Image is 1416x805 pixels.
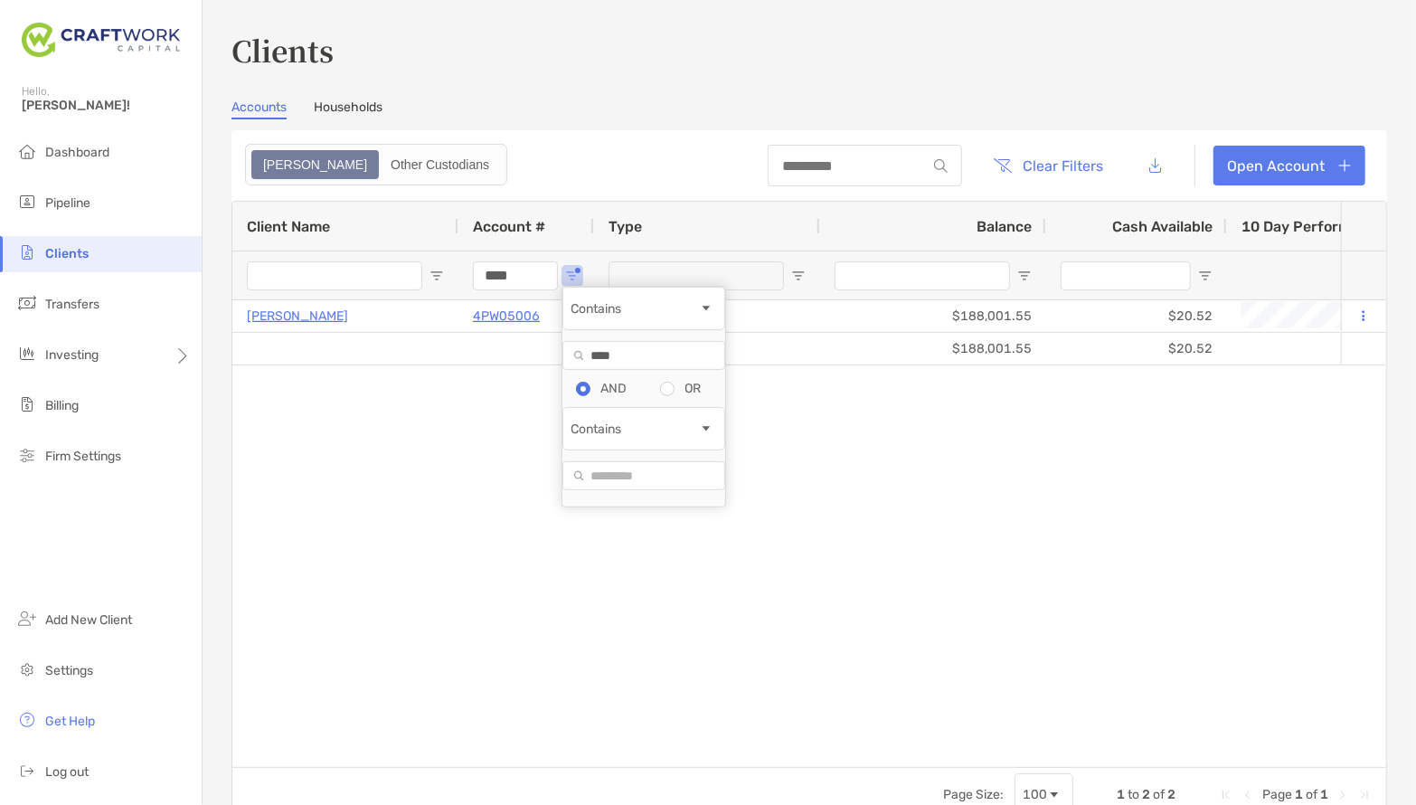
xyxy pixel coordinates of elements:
input: Account # Filter Input [473,261,558,290]
a: [PERSON_NAME] [247,305,348,327]
button: Open Filter Menu [565,269,580,283]
button: Open Filter Menu [1198,269,1213,283]
div: $188,001.55 [820,300,1046,332]
span: 2 [1167,787,1175,802]
a: Accounts [231,99,287,119]
a: Households [314,99,382,119]
a: Open Account [1213,146,1365,185]
img: transfers icon [16,292,38,314]
button: Clear Filters [980,146,1118,185]
span: 1 [1320,787,1328,802]
img: dashboard icon [16,140,38,162]
div: Other Custodians [381,152,499,177]
span: to [1128,787,1139,802]
div: Previous Page [1241,788,1255,802]
img: settings icon [16,658,38,680]
button: Open Filter Menu [791,269,806,283]
div: OR [685,381,702,396]
img: clients icon [16,241,38,263]
div: Last Page [1357,788,1372,802]
h3: Clients [231,29,1387,71]
span: [PERSON_NAME]! [22,98,191,113]
img: Zoe Logo [22,7,180,72]
span: of [1153,787,1165,802]
span: Client Name [247,218,330,235]
span: 1 [1117,787,1125,802]
div: AND [601,381,628,396]
div: 10 Day Performance [1241,202,1403,251]
img: logout icon [16,760,38,781]
div: $188,001.55 [820,333,1046,365]
span: Page [1262,787,1292,802]
div: Filtering operator [562,407,725,450]
div: Page Size: [943,787,1004,802]
div: Next Page [1336,788,1350,802]
img: pipeline icon [16,191,38,213]
span: Investing [45,347,99,363]
div: Contains [571,301,699,317]
span: Cash Available [1112,218,1213,235]
span: Clients [45,246,89,261]
input: Client Name Filter Input [247,261,422,290]
img: billing icon [16,393,38,415]
span: Type [609,218,642,235]
span: Transfers [45,297,99,312]
input: Balance Filter Input [835,261,1010,290]
div: $20.52 [1046,333,1227,365]
div: segmented control [245,144,507,185]
img: get-help icon [16,709,38,731]
div: Contains [571,421,699,437]
img: firm-settings icon [16,444,38,466]
img: input icon [934,159,948,173]
span: Balance [977,218,1032,235]
input: Cash Available Filter Input [1061,261,1191,290]
button: Open Filter Menu [430,269,444,283]
a: 4PW05006 [473,305,540,327]
span: of [1306,787,1317,802]
button: Open Filter Menu [1017,269,1032,283]
input: Filter Value [562,461,725,490]
input: Filter Value [562,341,725,370]
img: investing icon [16,343,38,365]
span: 1 [1295,787,1303,802]
span: Billing [45,398,79,413]
span: 2 [1142,787,1150,802]
span: Firm Settings [45,449,121,464]
img: add_new_client icon [16,608,38,630]
div: $20.52 [1046,300,1227,332]
span: Account # [473,218,545,235]
span: Get Help [45,714,95,729]
div: Filtering operator [562,287,725,330]
span: Log out [45,764,89,780]
div: First Page [1219,788,1233,802]
div: Column Filter [562,286,726,507]
span: Dashboard [45,145,109,160]
span: Add New Client [45,612,132,628]
span: Settings [45,663,93,678]
div: Zoe [253,152,377,177]
span: Pipeline [45,195,90,211]
div: 100 [1023,787,1047,802]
